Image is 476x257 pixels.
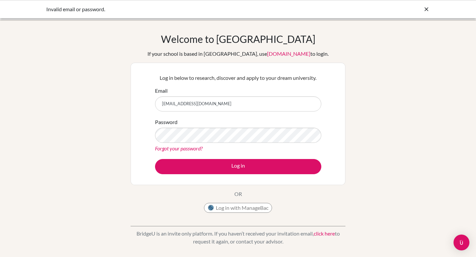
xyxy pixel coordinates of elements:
[155,74,321,82] p: Log in below to research, discover and apply to your dream university.
[204,203,272,213] button: Log in with ManageBac
[155,87,168,95] label: Email
[155,145,203,151] a: Forgot your password?
[454,235,469,250] div: Open Intercom Messenger
[155,159,321,174] button: Log in
[147,50,329,58] div: If your school is based in [GEOGRAPHIC_DATA], use to login.
[267,50,310,57] a: [DOMAIN_NAME]
[131,230,345,245] p: BridgeU is an invite only platform. If you haven’t received your invitation email, to request it ...
[234,190,242,198] p: OR
[161,33,315,45] h1: Welcome to [GEOGRAPHIC_DATA]
[314,230,335,237] a: click here
[46,5,331,13] div: Invalid email or password.
[155,118,178,126] label: Password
